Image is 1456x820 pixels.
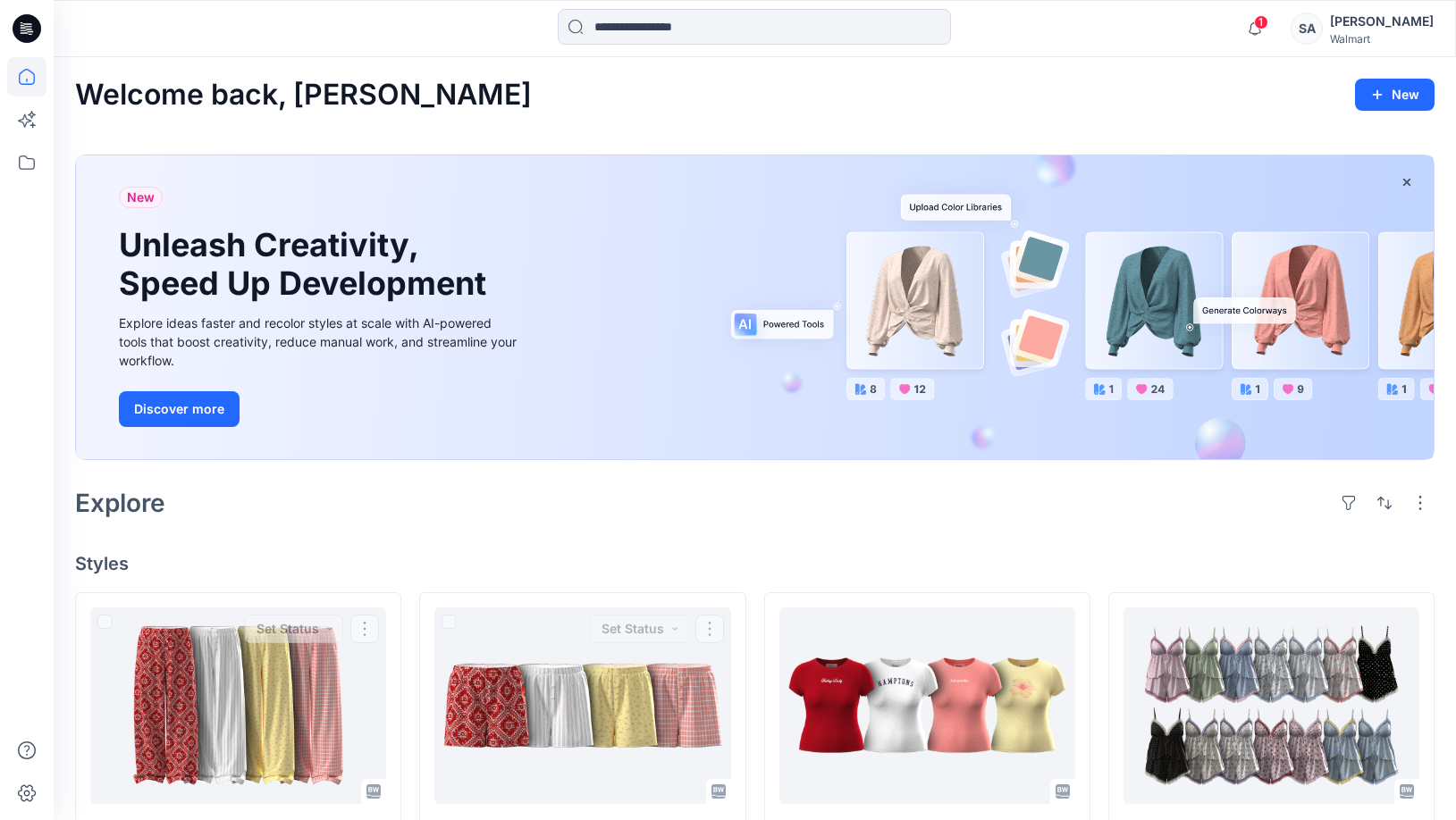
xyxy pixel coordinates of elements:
h4: Styles [75,553,1435,574]
div: Explore ideas faster and recolor styles at scale with AI-powered tools that boost creativity, red... [119,314,521,370]
button: New [1355,79,1435,111]
h2: Welcome back, [PERSON_NAME] [75,79,532,112]
a: 016069_ELASTIC_BF_BOXER_SHORTS [434,607,730,804]
div: SA [1291,13,1323,45]
span: 1 [1254,15,1268,29]
a: 016068_ELASTIC_BF_BOXER_PANTS [90,607,386,804]
a: 015675_GRAPHIC_TEE [779,607,1075,804]
div: [PERSON_NAME] [1330,11,1434,32]
h1: Unleash Creativity, Speed Up Development [119,226,494,303]
a: Discover more [119,391,521,427]
div: Walmart [1330,32,1434,46]
a: 017165_FLYAWAY_SATIN_SLEEP_CAMI_AND_SHORT_SET [1124,607,1419,804]
h2: Explore [75,489,165,517]
span: New [127,187,155,208]
button: Discover more [119,391,240,427]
